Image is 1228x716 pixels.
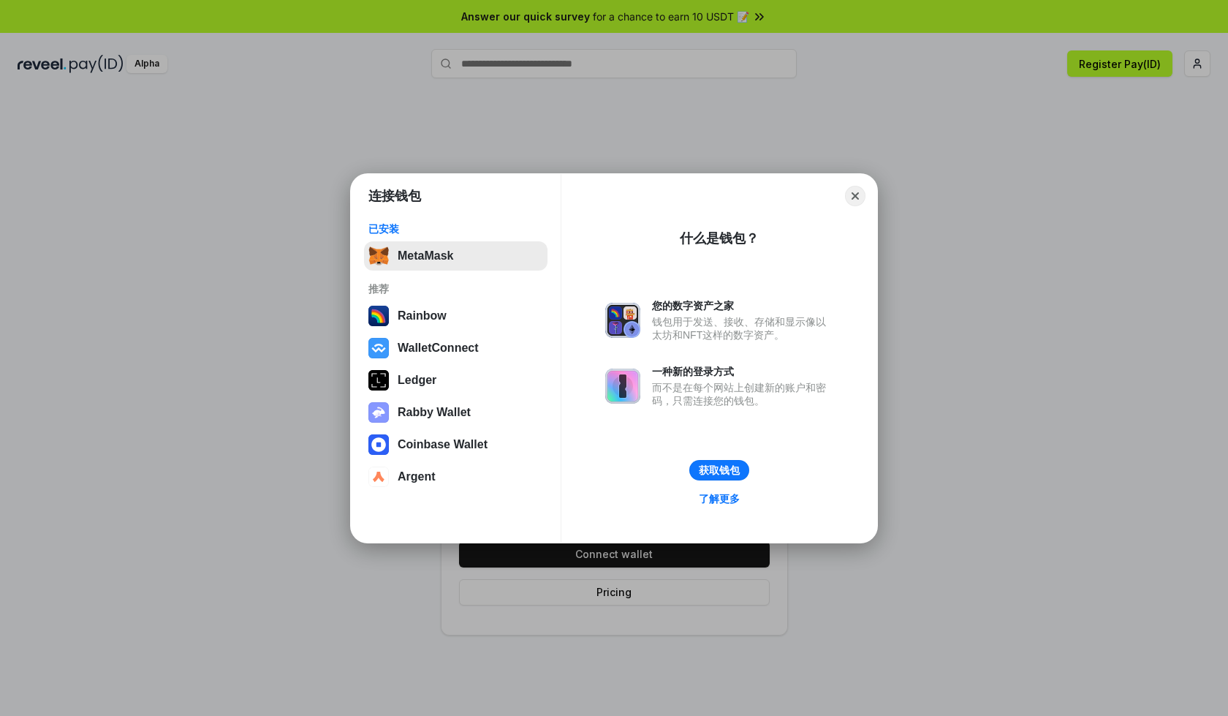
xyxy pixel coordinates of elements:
[368,187,421,205] h1: 连接钱包
[398,470,436,483] div: Argent
[689,460,749,481] button: 获取钱包
[605,303,640,338] img: svg+xml,%3Csvg%20xmlns%3D%22http%3A%2F%2Fwww.w3.org%2F2000%2Fsvg%22%20fill%3D%22none%22%20viewBox...
[652,381,833,407] div: 而不是在每个网站上创建新的账户和密码，只需连接您的钱包。
[364,241,547,271] button: MetaMask
[364,398,547,427] button: Rabby Wallet
[364,333,547,363] button: WalletConnect
[605,369,640,404] img: svg+xml,%3Csvg%20xmlns%3D%22http%3A%2F%2Fwww.w3.org%2F2000%2Fsvg%22%20fill%3D%22none%22%20viewBox...
[368,282,543,295] div: 推荐
[368,306,389,326] img: svg+xml,%3Csvg%20width%3D%22120%22%20height%3D%22120%22%20viewBox%3D%220%200%20120%20120%22%20fil...
[398,438,488,451] div: Coinbase Wallet
[368,338,389,358] img: svg+xml,%3Csvg%20width%3D%2228%22%20height%3D%2228%22%20viewBox%3D%220%200%2028%2028%22%20fill%3D...
[690,489,748,508] a: 了解更多
[368,222,543,235] div: 已安装
[398,249,453,263] div: MetaMask
[699,492,740,505] div: 了解更多
[680,230,759,247] div: 什么是钱包？
[652,365,833,378] div: 一种新的登录方式
[364,366,547,395] button: Ledger
[368,370,389,391] img: svg+xml,%3Csvg%20xmlns%3D%22http%3A%2F%2Fwww.w3.org%2F2000%2Fsvg%22%20width%3D%2228%22%20height%3...
[368,467,389,487] img: svg+xml,%3Csvg%20width%3D%2228%22%20height%3D%2228%22%20viewBox%3D%220%200%2028%2028%22%20fill%3D...
[398,406,471,419] div: Rabby Wallet
[368,434,389,455] img: svg+xml,%3Csvg%20width%3D%2228%22%20height%3D%2228%22%20viewBox%3D%220%200%2028%2028%22%20fill%3D...
[845,186,865,206] button: Close
[652,299,833,312] div: 您的数字资产之家
[398,342,479,355] div: WalletConnect
[364,462,547,491] button: Argent
[652,315,833,342] div: 钱包用于发送、接收、存储和显示像以太坊和NFT这样的数字资产。
[398,309,447,323] div: Rainbow
[368,402,389,423] img: svg+xml,%3Csvg%20xmlns%3D%22http%3A%2F%2Fwww.w3.org%2F2000%2Fsvg%22%20fill%3D%22none%22%20viewBox...
[364,430,547,459] button: Coinbase Wallet
[699,464,740,477] div: 获取钱包
[364,301,547,331] button: Rainbow
[398,374,436,387] div: Ledger
[368,246,389,266] img: svg+xml,%3Csvg%20fill%3D%22none%22%20height%3D%2233%22%20viewBox%3D%220%200%2035%2033%22%20width%...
